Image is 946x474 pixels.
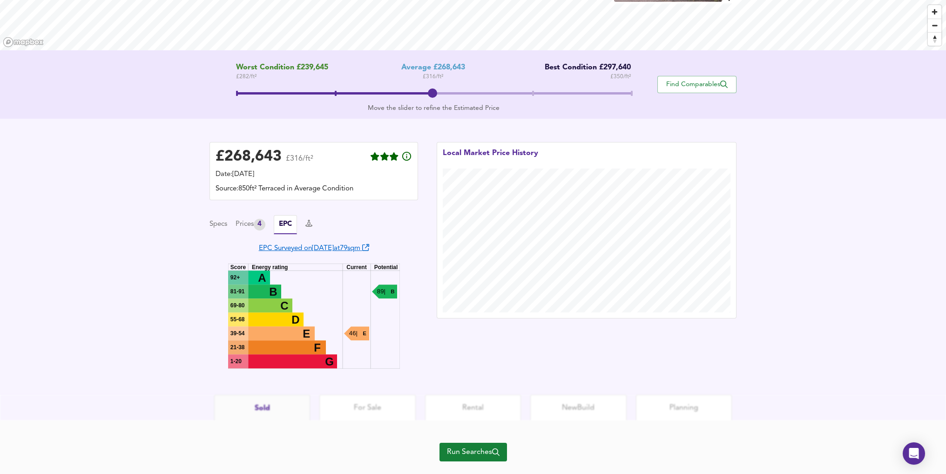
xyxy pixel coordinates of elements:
div: Date: [DATE] [216,169,412,180]
button: Find Comparables [657,76,737,93]
tspan: F [314,341,321,354]
tspan: B [269,285,277,298]
span: £ 350 / ft² [610,72,631,81]
div: Source: 850ft² Terraced in Average Condition [216,184,412,194]
tspan: 21-38 [230,344,244,351]
button: Reset bearing to north [928,32,941,46]
tspan: G [325,355,334,368]
tspan: 92+ [230,274,239,281]
tspan: D [291,313,299,326]
tspan: 81-91 [230,288,244,295]
tspan: C [280,299,288,312]
button: Prices4 [236,219,265,230]
div: £ 268,643 [216,150,282,164]
div: 4 [254,219,265,230]
button: Run Searches [439,443,507,461]
text: Energy rating [252,264,288,271]
text: E [363,331,366,337]
span: Run Searches [447,446,500,459]
button: Zoom out [928,19,941,32]
div: Average £268,643 [401,63,465,72]
text: B [391,289,394,295]
span: £316/ft² [286,155,313,169]
div: Prices [236,219,265,230]
button: Specs [209,219,227,230]
div: Best Condition £297,640 [538,63,631,72]
text: Score [230,264,246,271]
span: Worst Condition £239,645 [236,63,328,72]
text: Current [346,264,366,271]
span: £ 316 / ft² [423,72,443,81]
div: Open Intercom Messenger [903,442,925,465]
a: EPC Surveyed on[DATE]at79sqm [259,245,369,252]
a: Mapbox homepage [3,37,44,47]
tspan: 39-54 [230,330,244,337]
span: £ 282 / ft² [236,72,328,81]
tspan: 69-80 [230,302,244,309]
button: EPC [274,215,297,234]
text: 46 | [349,330,357,337]
tspan: E [303,327,310,340]
text: Potential [374,264,398,271]
tspan: 1-20 [230,358,241,365]
tspan: A [258,271,266,284]
div: Move the slider to refine the Estimated Price [236,103,631,113]
span: Find Comparables [662,80,731,89]
tspan: 55-68 [230,316,244,323]
div: Local Market Price History [443,148,538,169]
text: 89 | [377,288,385,295]
span: Reset bearing to north [928,33,941,46]
button: Zoom in [928,5,941,19]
